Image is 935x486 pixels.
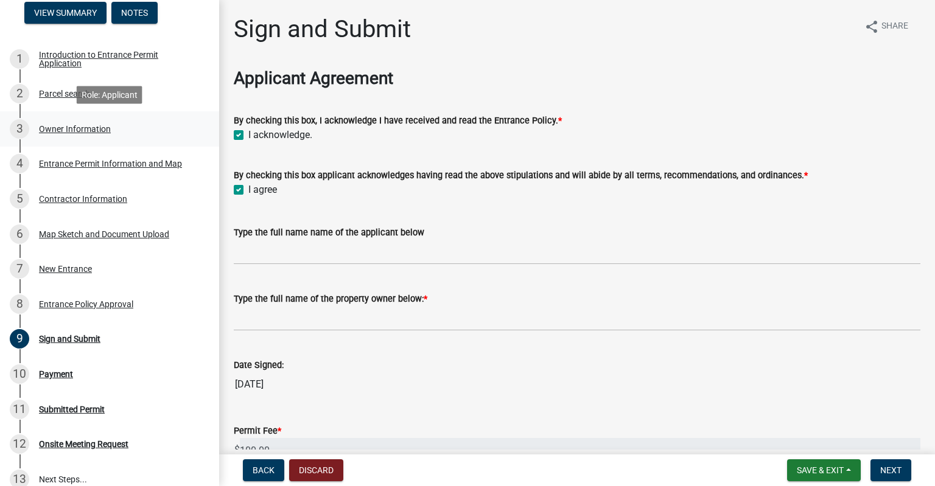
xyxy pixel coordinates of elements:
span: Next [880,465,902,475]
div: 10 [10,364,29,384]
div: New Entrance [39,265,92,273]
div: 2 [10,84,29,103]
h1: Sign and Submit [234,15,411,44]
label: Type the full name name of the applicant below [234,229,424,237]
div: Sign and Submit [39,335,100,343]
div: Payment [39,370,73,378]
div: 5 [10,189,29,209]
div: 3 [10,119,29,139]
div: Introduction to Entrance Permit Application [39,50,200,68]
span: Share [881,19,908,34]
div: 11 [10,400,29,419]
div: Map Sketch and Document Upload [39,230,169,238]
div: Parcel search [39,89,90,98]
strong: Applicant Agreement [234,68,393,88]
label: I agree [248,182,277,197]
label: Type the full name of the property owner below: [234,295,427,304]
label: Permit Fee [234,427,281,436]
div: 6 [10,224,29,244]
div: 4 [10,154,29,173]
div: 9 [10,329,29,349]
button: Discard [289,459,343,481]
div: 1 [10,49,29,69]
button: View Summary [24,2,107,24]
wm-modal-confirm: Summary [24,9,107,18]
div: Entrance Permit Information and Map [39,159,182,168]
div: 12 [10,434,29,454]
button: Save & Exit [787,459,861,481]
div: Onsite Meeting Request [39,440,128,448]
wm-modal-confirm: Notes [111,9,158,18]
button: shareShare [855,15,918,38]
label: Date Signed: [234,361,284,370]
button: Notes [111,2,158,24]
div: 8 [10,294,29,314]
div: Submitted Permit [39,405,105,414]
label: By checking this box, I acknowledge I have received and read the Entrance Policy. [234,117,562,125]
div: Role: Applicant [77,86,142,103]
span: Back [253,465,275,475]
i: share [864,19,879,34]
span: Save & Exit [797,465,844,475]
button: Next [870,459,911,481]
button: Back [243,459,284,481]
label: By checking this box applicant acknowledges having read the above stipulations and will abide by ... [234,172,808,180]
span: $ [234,438,240,463]
div: Owner Information [39,125,111,133]
div: Entrance Policy Approval [39,300,133,308]
label: I acknowledge. [248,128,312,142]
div: Contractor Information [39,195,127,203]
div: 7 [10,259,29,279]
